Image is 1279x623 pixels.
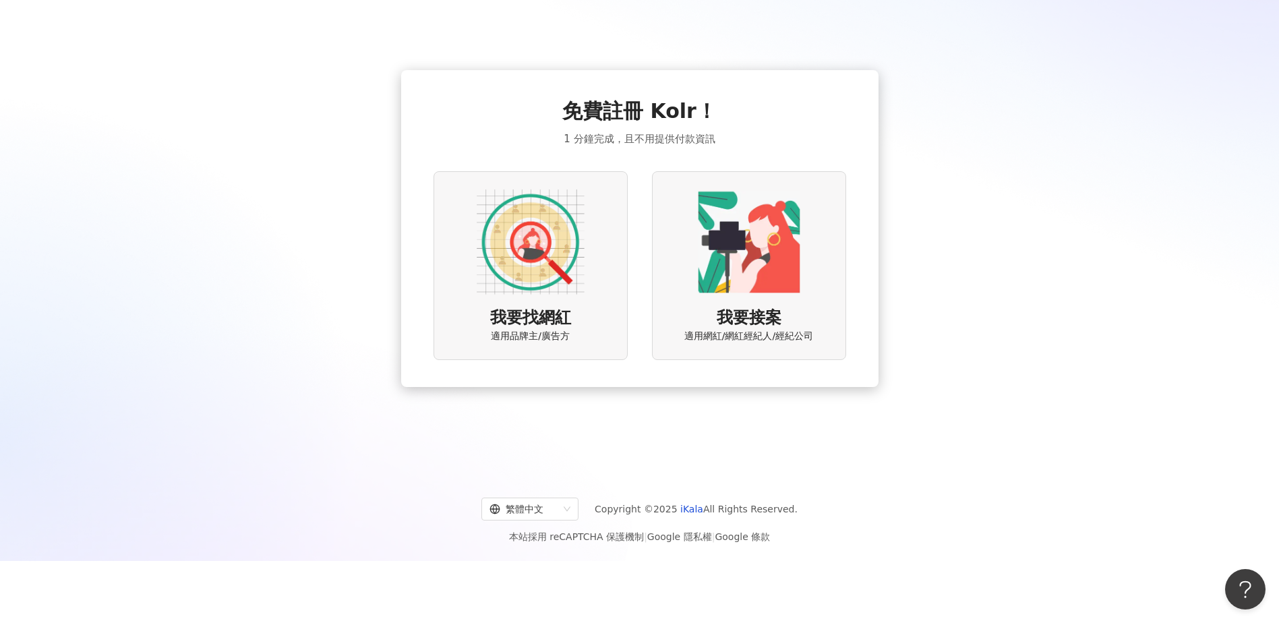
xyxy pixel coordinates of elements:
[712,531,715,542] span: |
[1225,569,1266,610] iframe: Help Scout Beacon - Open
[562,97,717,125] span: 免費註冊 Kolr！
[564,131,715,147] span: 1 分鐘完成，且不用提供付款資訊
[647,531,712,542] a: Google 隱私權
[680,504,703,514] a: iKala
[595,501,798,517] span: Copyright © 2025 All Rights Reserved.
[715,531,770,542] a: Google 條款
[490,307,571,330] span: 我要找網紅
[509,529,770,545] span: 本站採用 reCAPTCHA 保護機制
[717,307,781,330] span: 我要接案
[489,498,558,520] div: 繁體中文
[684,330,813,343] span: 適用網紅/網紅經紀人/經紀公司
[491,330,570,343] span: 適用品牌主/廣告方
[695,188,803,296] img: KOL identity option
[477,188,585,296] img: AD identity option
[644,531,647,542] span: |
